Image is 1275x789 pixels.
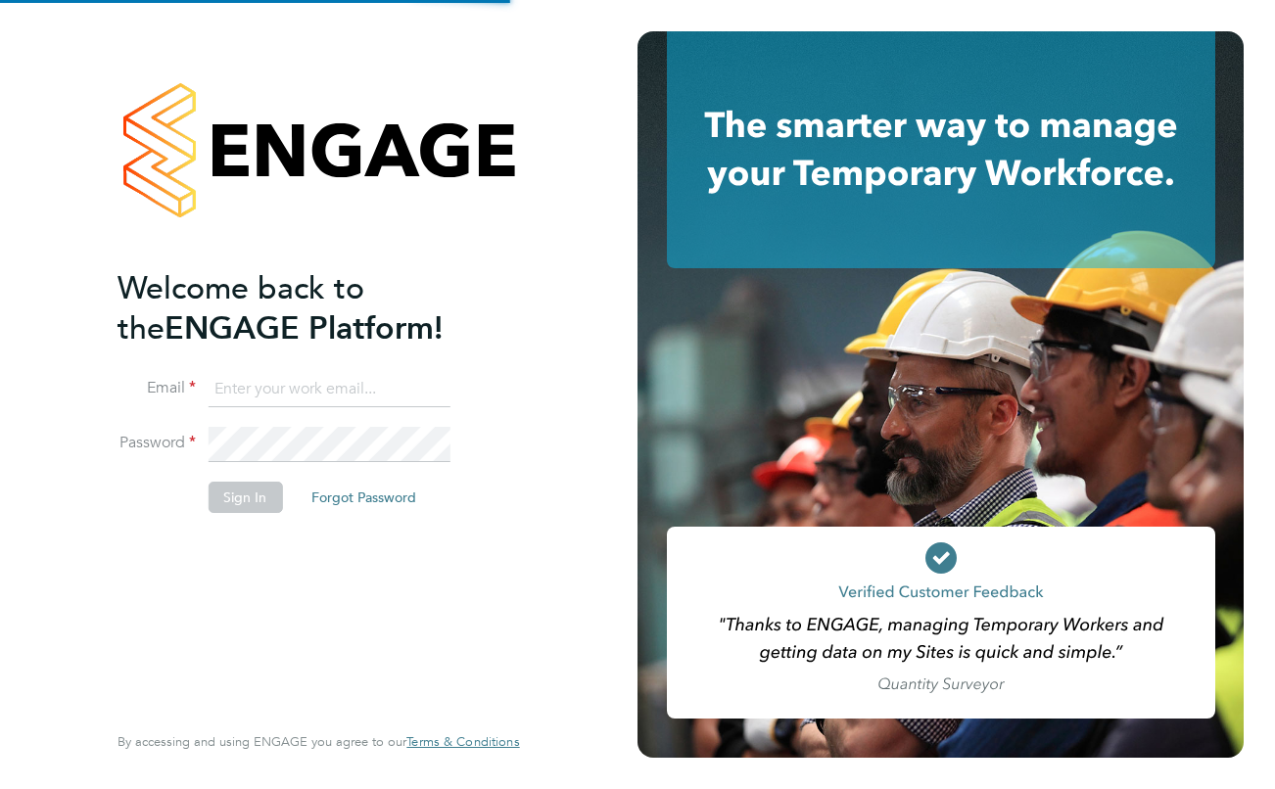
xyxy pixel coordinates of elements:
label: Password [118,433,196,453]
label: Email [118,378,196,398]
span: By accessing and using ENGAGE you agree to our [118,733,519,750]
a: Terms & Conditions [406,734,519,750]
input: Enter your work email... [208,372,449,407]
button: Forgot Password [296,482,432,513]
span: Welcome back to the [118,269,364,348]
h2: ENGAGE Platform! [118,268,499,348]
button: Sign In [208,482,282,513]
span: Terms & Conditions [406,733,519,750]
